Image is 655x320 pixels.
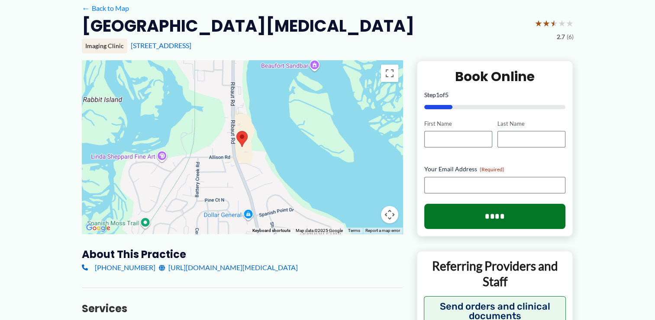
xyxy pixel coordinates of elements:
[424,258,566,290] p: Referring Providers and Staff
[131,41,191,49] a: [STREET_ADDRESS]
[558,15,566,31] span: ★
[542,15,550,31] span: ★
[84,222,113,234] a: Open this area in Google Maps (opens a new window)
[566,15,574,31] span: ★
[445,91,448,98] span: 5
[497,120,565,128] label: Last Name
[480,166,504,173] span: (Required)
[436,91,439,98] span: 1
[424,120,492,128] label: First Name
[557,31,565,42] span: 2.7
[567,31,574,42] span: (6)
[82,302,403,315] h3: Services
[348,228,360,233] a: Terms (opens in new tab)
[84,222,113,234] img: Google
[296,228,343,233] span: Map data ©2025 Google
[82,15,414,36] h2: [GEOGRAPHIC_DATA][MEDICAL_DATA]
[381,206,398,223] button: Map camera controls
[252,228,290,234] button: Keyboard shortcuts
[82,248,403,261] h3: About this practice
[159,261,298,274] a: [URL][DOMAIN_NAME][MEDICAL_DATA]
[365,228,400,233] a: Report a map error
[424,92,566,98] p: Step of
[82,2,129,15] a: ←Back to Map
[381,65,398,82] button: Toggle fullscreen view
[82,39,127,53] div: Imaging Clinic
[424,165,566,173] label: Your Email Address
[550,15,558,31] span: ★
[82,261,155,274] a: [PHONE_NUMBER]
[535,15,542,31] span: ★
[424,68,566,85] h2: Book Online
[82,4,90,12] span: ←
